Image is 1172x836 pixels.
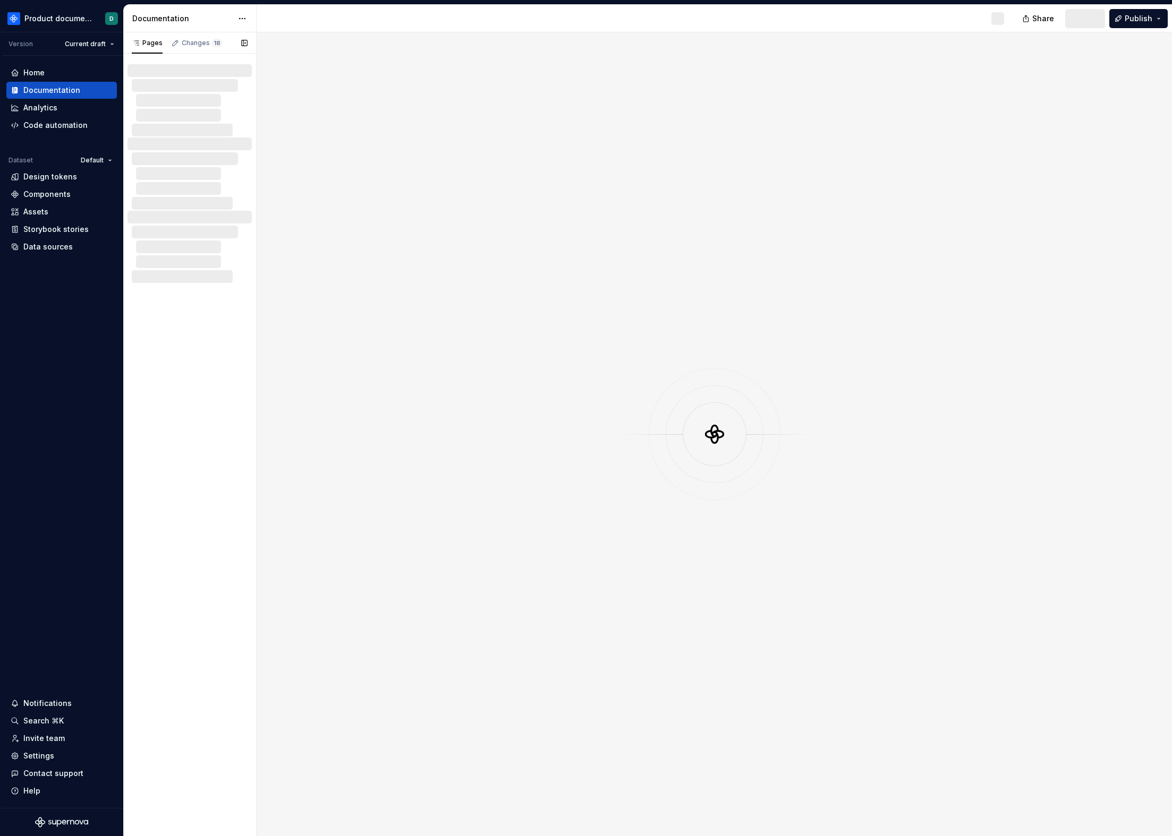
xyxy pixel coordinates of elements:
[23,768,83,779] div: Contact support
[6,221,117,238] a: Storybook stories
[6,82,117,99] a: Documentation
[9,156,33,165] div: Dataset
[132,13,233,24] div: Documentation
[65,40,106,48] span: Current draft
[23,751,54,761] div: Settings
[60,37,119,51] button: Current draft
[6,168,117,185] a: Design tokens
[23,786,40,796] div: Help
[1125,13,1152,24] span: Publish
[132,39,163,47] div: Pages
[23,120,88,131] div: Code automation
[76,153,117,168] button: Default
[35,817,88,828] svg: Supernova Logo
[23,733,65,744] div: Invite team
[6,64,117,81] a: Home
[7,12,20,25] img: 87691e09-aac2-46b6-b153-b9fe4eb63333.png
[6,712,117,729] button: Search ⌘K
[1032,13,1054,24] span: Share
[6,765,117,782] button: Contact support
[6,782,117,799] button: Help
[23,698,72,709] div: Notifications
[24,13,92,24] div: Product documentation
[23,716,64,726] div: Search ⌘K
[23,206,48,217] div: Assets
[23,171,77,182] div: Design tokens
[1109,9,1168,28] button: Publish
[23,102,57,113] div: Analytics
[81,156,104,165] span: Default
[23,224,89,235] div: Storybook stories
[2,7,121,30] button: Product documentationD
[6,695,117,712] button: Notifications
[23,85,80,96] div: Documentation
[6,238,117,255] a: Data sources
[109,14,114,23] div: D
[182,39,222,47] div: Changes
[6,747,117,764] a: Settings
[1017,9,1061,28] button: Share
[23,67,45,78] div: Home
[6,203,117,220] a: Assets
[6,186,117,203] a: Components
[23,242,73,252] div: Data sources
[6,730,117,747] a: Invite team
[212,39,222,47] span: 18
[9,40,33,48] div: Version
[6,117,117,134] a: Code automation
[23,189,71,200] div: Components
[6,99,117,116] a: Analytics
